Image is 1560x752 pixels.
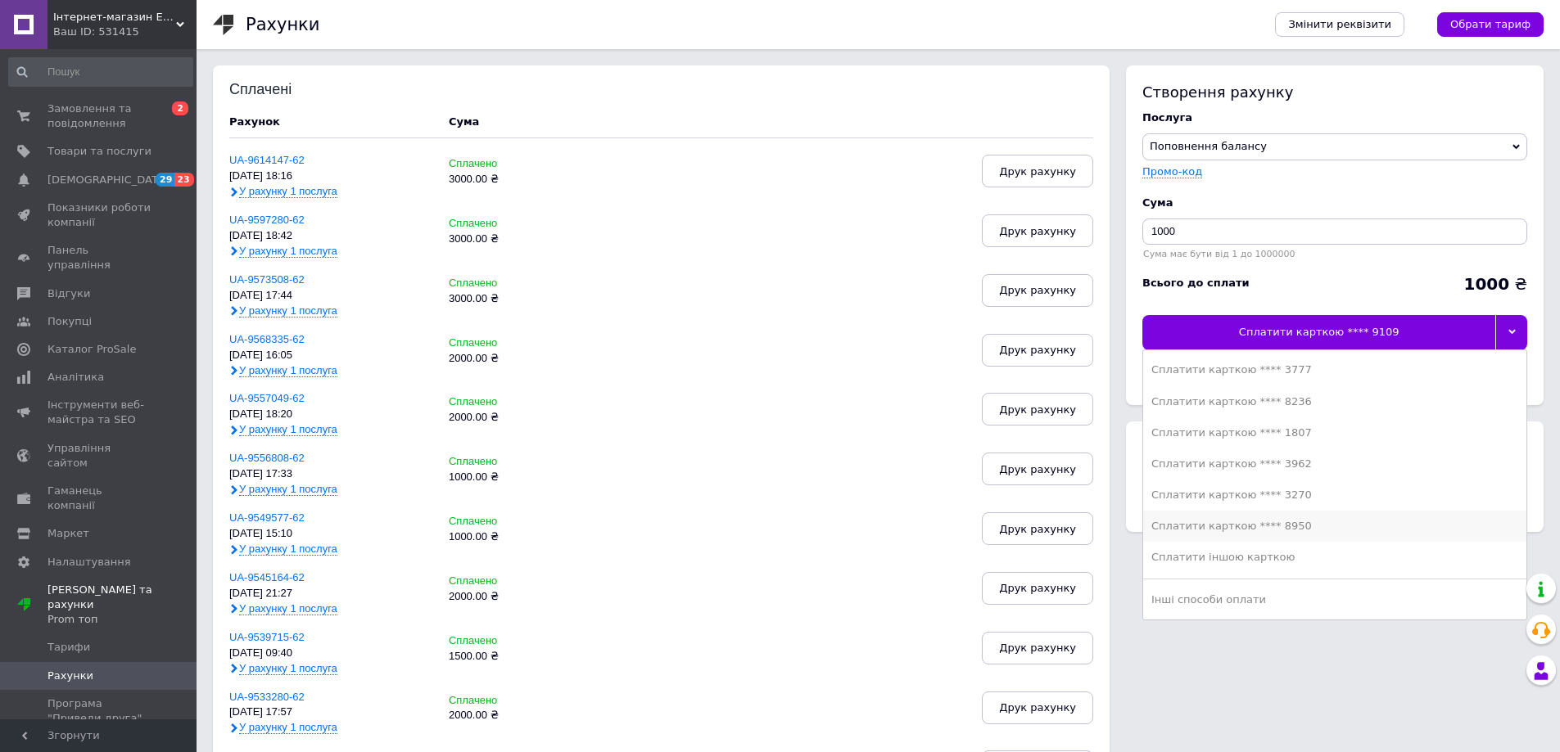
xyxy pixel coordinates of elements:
[229,392,305,404] a: UA-9557049-62
[47,484,151,513] span: Гаманець компанії
[229,647,432,660] div: [DATE] 09:40
[47,342,136,357] span: Каталог ProSale
[47,200,151,230] span: Показники роботи компанії
[1142,276,1250,290] div: Всього до сплати
[449,531,587,543] div: 1000.00 ₴
[999,582,1076,594] span: Друк рахунку
[982,334,1093,367] button: Друк рахунку
[1288,17,1391,32] span: Змінити реквізити
[1275,12,1404,37] a: Змінити реквізити
[239,423,337,436] span: У рахунку 1 послуга
[982,274,1093,307] button: Друк рахунку
[449,158,587,170] div: Сплачено
[982,155,1093,187] button: Друк рахунку
[449,651,587,663] div: 1500.00 ₴
[246,15,319,34] h1: Рахунки
[53,10,176,25] span: Інтернет-магазин EXUS
[47,173,169,187] span: [DEMOGRAPHIC_DATA]
[449,575,587,588] div: Сплачено
[229,588,432,600] div: [DATE] 21:27
[1142,110,1527,125] div: Послуга
[229,115,432,129] div: Рахунок
[229,154,305,166] a: UA-9614147-62
[449,709,587,722] div: 2000.00 ₴
[47,286,90,301] span: Відгуки
[239,483,337,496] span: У рахунку 1 послуга
[229,706,432,718] div: [DATE] 17:57
[229,273,305,286] a: UA-9573508-62
[1151,426,1518,440] div: Сплатити карткою **** 1807
[47,370,104,385] span: Аналітика
[47,583,197,628] span: [PERSON_NAME] та рахунки
[1151,457,1518,471] div: Сплатити карткою **** 3962
[449,456,587,468] div: Сплачено
[47,696,151,726] span: Програма "Приведи друга"
[982,453,1093,485] button: Друк рахунку
[1151,592,1518,607] div: Інші способи оплати
[449,337,587,349] div: Сплачено
[982,512,1093,545] button: Друк рахунку
[449,353,587,365] div: 2000.00 ₴
[239,304,337,317] span: У рахунку 1 послуга
[1463,274,1509,294] b: 1000
[999,523,1076,535] span: Друк рахунку
[1142,165,1202,178] label: Промо-код
[53,25,197,39] div: Ваш ID: 531415
[999,403,1076,416] span: Друк рахунку
[1142,218,1527,245] input: Введіть суму
[47,144,151,159] span: Товари та послуги
[449,173,587,186] div: 3000.00 ₴
[239,602,337,615] span: У рахунку 1 послуга
[1151,550,1518,565] div: Сплатити іншою карткою
[1463,276,1527,292] div: ₴
[172,101,188,115] span: 2
[229,214,305,226] a: UA-9597280-62
[229,170,432,182] div: [DATE] 18:16
[982,632,1093,664] button: Друк рахунку
[982,572,1093,605] button: Друк рахунку
[449,218,587,230] div: Сплачено
[449,233,587,245] div: 3000.00 ₴
[229,468,432,480] div: [DATE] 17:33
[982,393,1093,426] button: Друк рахунку
[1151,488,1518,502] div: Сплатити карткою **** 3270
[982,214,1093,247] button: Друк рахунку
[229,230,432,242] div: [DATE] 18:42
[156,173,174,187] span: 29
[239,185,337,198] span: У рахунку 1 послуга
[47,243,151,272] span: Панель управління
[1150,140,1267,152] span: Поповнення балансу
[47,441,151,471] span: Управління сайтом
[47,640,90,655] span: Тарифи
[999,344,1076,356] span: Друк рахунку
[229,631,305,643] a: UA-9539715-62
[229,528,432,540] div: [DATE] 15:10
[999,701,1076,714] span: Друк рахунку
[449,277,587,290] div: Сплачено
[999,165,1076,178] span: Друк рахунку
[449,635,587,647] div: Сплачено
[229,452,305,464] a: UA-9556808-62
[449,396,587,408] div: Сплачено
[1142,82,1527,102] div: Створення рахунку
[1142,249,1527,259] div: Сума має бути від 1 до 1000000
[449,471,587,484] div: 1000.00 ₴
[47,398,151,427] span: Інструменти веб-майстра та SEO
[229,408,432,421] div: [DATE] 18:20
[47,526,89,541] span: Маркет
[229,691,305,703] a: UA-9533280-62
[239,543,337,556] span: У рахунку 1 послуга
[229,511,305,524] a: UA-9549577-62
[229,333,305,345] a: UA-9568335-62
[47,314,92,329] span: Покупці
[1151,519,1518,534] div: Сплатити карткою **** 8950
[999,284,1076,296] span: Друк рахунку
[174,173,193,187] span: 23
[449,591,587,603] div: 2000.00 ₴
[449,516,587,528] div: Сплачено
[229,349,432,362] div: [DATE] 16:05
[47,555,131,570] span: Налаштування
[229,571,305,583] a: UA-9545164-62
[449,695,587,707] div: Сплачено
[1142,196,1527,210] div: Cума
